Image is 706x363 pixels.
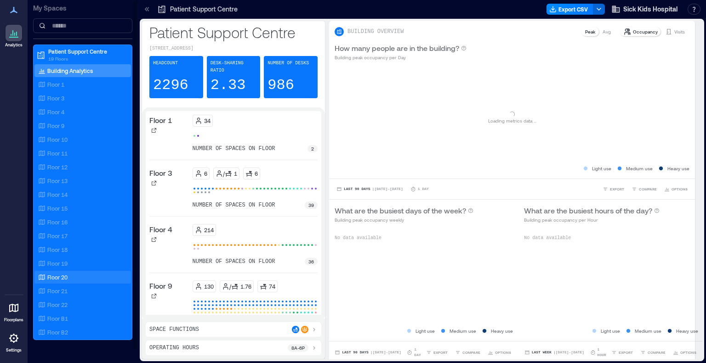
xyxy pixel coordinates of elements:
[269,283,275,290] p: 74
[462,350,480,355] span: COMPARE
[676,327,698,335] p: Heavy use
[347,28,404,35] p: BUILDING OVERVIEW
[229,283,231,290] p: /
[255,170,258,177] p: 6
[635,327,661,335] p: Medium use
[5,42,23,48] p: Analytics
[308,201,314,209] p: 39
[592,165,611,172] p: Light use
[524,348,584,357] button: Last Week |[DATE]-[DATE]
[240,283,251,290] p: 1.76
[48,48,125,55] p: Patient Support Centre
[524,205,652,216] p: What are the busiest hours of the day?
[639,186,657,192] span: COMPARE
[424,348,450,357] button: EXPORT
[47,315,68,322] p: Floor B1
[193,258,275,265] p: number of spaces on floor
[47,108,64,116] p: Floor 4
[524,235,698,242] p: No data available
[211,60,257,74] p: Desk-sharing ratio
[268,76,294,95] p: 986
[495,350,511,355] span: OPTIONS
[308,258,314,265] p: 36
[47,232,68,240] p: Floor 17
[193,201,275,209] p: number of spaces on floor
[450,327,476,335] p: Medium use
[149,280,172,291] p: Floor 9
[680,350,696,355] span: OPTIONS
[491,327,513,335] p: Heavy use
[47,246,68,253] p: Floor 18
[149,326,199,333] p: Space Functions
[268,60,309,67] p: Number of Desks
[335,43,459,54] p: How many people are in the building?
[47,218,68,226] p: Floor 16
[601,184,626,194] button: EXPORT
[291,344,305,352] p: 8a - 6p
[47,150,68,157] p: Floor 11
[223,170,225,177] p: /
[623,5,678,14] span: Sick Kids Hospital
[585,28,595,35] p: Peak
[6,347,22,353] p: Settings
[47,163,68,171] p: Floor 12
[1,297,26,325] a: Floorplans
[48,55,125,62] p: 19 Floors
[335,184,405,194] button: Last 90 Days |[DATE]-[DATE]
[486,348,513,357] button: OPTIONS
[609,348,635,357] button: EXPORT
[149,115,172,126] p: Floor 1
[204,226,214,234] p: 214
[4,317,23,323] p: Floorplans
[630,184,659,194] button: COMPARE
[47,329,68,336] p: Floor B2
[335,54,467,61] p: Building peak occupancy per Day
[153,60,178,67] p: Headcount
[674,28,685,35] p: Visits
[547,4,593,15] button: Export CSV
[47,67,93,74] p: Building Analytics
[335,348,401,357] button: Last 90 Days |[DATE]-[DATE]
[610,186,624,192] span: EXPORT
[416,327,435,335] p: Light use
[335,205,466,216] p: What are the busiest days of the week?
[609,2,680,17] button: Sick Kids Hospital
[626,165,653,172] p: Medium use
[524,216,660,223] p: Building peak occupancy per Hour
[47,287,68,295] p: Floor 21
[47,81,64,88] p: Floor 1
[33,4,132,13] p: My Spaces
[153,76,188,95] p: 2296
[204,170,207,177] p: 6
[638,348,667,357] button: COMPARE
[335,235,513,242] p: No data available
[47,301,68,308] p: Floor 22
[433,350,448,355] span: EXPORT
[619,350,633,355] span: EXPORT
[170,5,238,14] p: Patient Support Centre
[149,344,199,352] p: Operating Hours
[47,205,68,212] p: Floor 15
[149,168,172,179] p: Floor 3
[47,274,68,281] p: Floor 20
[204,283,214,290] p: 130
[149,224,172,235] p: Floor 4
[47,260,68,267] p: Floor 19
[47,122,64,129] p: Floor 9
[234,170,237,177] p: 1
[335,216,473,223] p: Building peak occupancy weekly
[47,95,64,102] p: Floor 3
[47,191,68,198] p: Floor 14
[414,347,424,358] p: 1 Day
[193,145,275,152] p: number of spaces on floor
[672,186,688,192] span: OPTIONS
[311,145,314,152] p: 2
[149,45,318,52] p: [STREET_ADDRESS]
[662,184,689,194] button: OPTIONS
[47,136,68,143] p: Floor 10
[601,327,620,335] p: Light use
[667,165,689,172] p: Heavy use
[598,347,609,358] p: 1 Hour
[2,22,25,50] a: Analytics
[149,23,318,41] p: Patient Support Centre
